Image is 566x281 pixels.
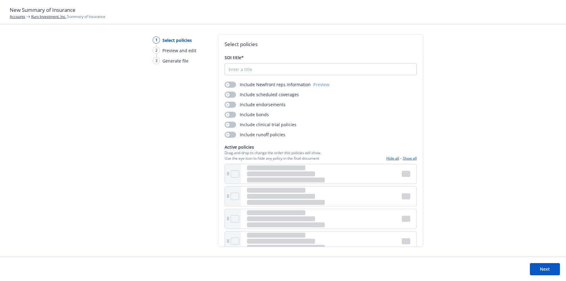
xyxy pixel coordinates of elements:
[225,111,269,118] div: Include bonds
[225,63,416,75] input: Enter a title
[225,150,321,161] span: Drag and drop to change the order this policies will show. Use the eye icon to hide any policy in...
[225,144,321,150] span: Active policies
[225,121,297,128] div: Include clinical trial policies
[530,263,560,275] button: Next
[162,37,192,43] span: Select policies
[162,58,188,64] span: Generate file
[225,55,244,60] span: SOI title*
[225,91,299,98] div: Include scheduled coverages
[225,40,417,48] h2: Select policies
[31,14,105,19] span: Summary of Insurance
[153,47,160,54] div: 2
[403,156,417,161] button: Show all
[313,81,329,88] button: Preview
[225,81,311,88] div: Include Newfront reps information
[153,57,160,64] div: 3
[10,6,556,14] h1: New Summary of Insurance
[386,156,417,161] div: -
[162,47,196,54] span: Preview and edit
[31,14,66,19] a: Kurv Investment, Inc.
[225,131,285,138] div: Include runoff policies
[153,36,160,44] div: 1
[386,156,399,161] button: Hide all
[225,101,286,108] div: Include endorsements
[10,14,25,19] a: Accounts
